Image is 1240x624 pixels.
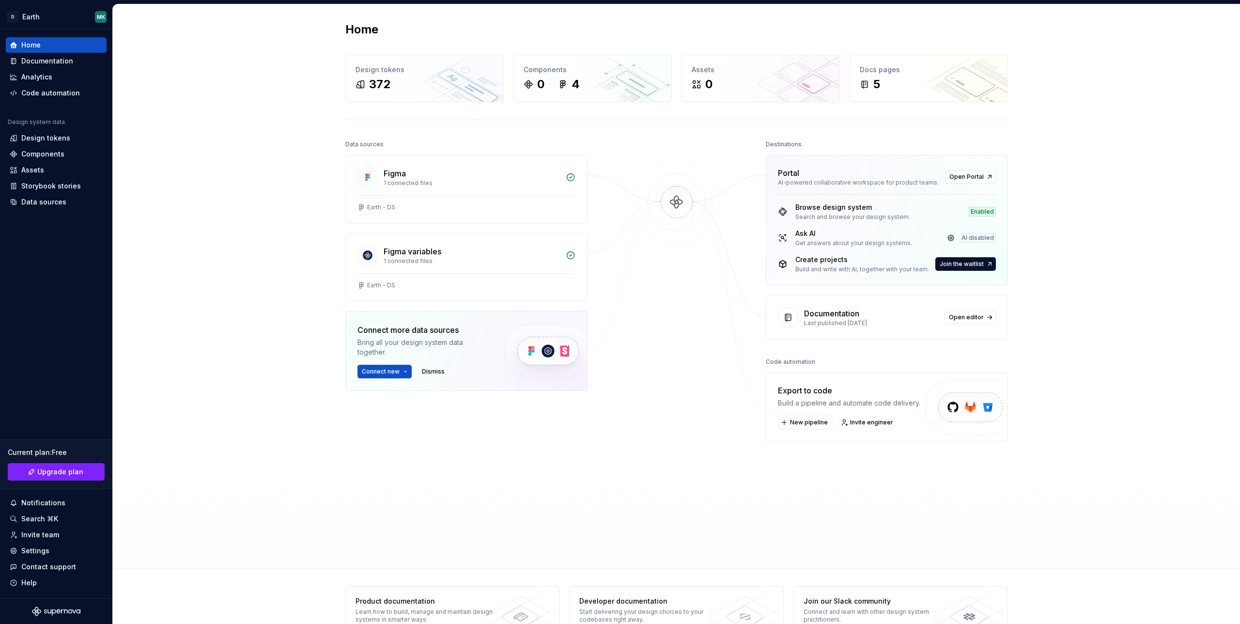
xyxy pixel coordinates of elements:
[369,77,390,92] div: 372
[778,398,920,408] div: Build a pipeline and automate code delivery.
[345,233,588,301] a: Figma variables1 connected filesEarth - DS
[8,448,105,457] div: Current plan : Free
[6,511,107,527] button: Search ⌘K
[6,162,107,178] a: Assets
[850,55,1008,102] a: Docs pages5
[2,6,110,27] button: DEarthMK
[935,257,996,271] button: Join the waitlist
[778,385,920,396] div: Export to code
[778,179,939,187] div: AI-powered collaborative workspace for product teams.
[795,203,910,212] div: Browse design system
[21,88,80,98] div: Code automation
[21,578,37,588] div: Help
[384,246,441,257] div: Figma variables
[804,308,859,319] div: Documentation
[6,543,107,559] a: Settings
[21,165,44,175] div: Assets
[804,596,945,606] div: Join our Slack community
[945,311,996,324] a: Open editor
[356,65,494,75] div: Design tokens
[21,514,58,524] div: Search ⌘K
[949,313,984,321] span: Open editor
[766,355,815,369] div: Code automation
[21,72,52,82] div: Analytics
[682,55,840,102] a: Assets0
[537,77,544,92] div: 0
[804,608,945,624] div: Connect and learn with other design system practitioners.
[945,170,996,184] a: Open Portal
[795,213,910,221] div: Search and browse your design system.
[8,118,65,126] div: Design system data
[705,77,713,92] div: 0
[6,559,107,575] button: Contact support
[790,419,828,426] span: New pipeline
[960,233,996,243] div: AI disabled
[21,133,70,143] div: Design tokens
[860,65,998,75] div: Docs pages
[21,40,41,50] div: Home
[6,495,107,511] button: Notifications
[345,22,378,37] h2: Home
[6,130,107,146] a: Design tokens
[6,527,107,543] a: Invite team
[21,562,76,572] div: Contact support
[345,155,588,223] a: Figma1 connected filesEarth - DS
[795,255,929,265] div: Create projects
[97,13,105,21] div: MK
[513,55,672,102] a: Components04
[572,77,580,92] div: 4
[367,281,395,289] div: Earth - DS
[969,207,996,217] div: Enabled
[356,596,496,606] div: Product documentation
[384,179,560,187] div: 1 connected files
[21,149,64,159] div: Components
[37,467,83,477] span: Upgrade plan
[357,365,412,378] button: Connect new
[22,12,40,22] div: Earth
[6,178,107,194] a: Storybook stories
[6,53,107,69] a: Documentation
[579,596,720,606] div: Developer documentation
[850,419,893,426] span: Invite engineer
[778,416,832,429] button: New pipeline
[21,546,49,556] div: Settings
[6,37,107,53] a: Home
[21,498,65,508] div: Notifications
[7,11,18,23] div: D
[384,257,560,265] div: 1 connected files
[579,608,720,624] div: Start delivering your design choices to your codebases right away.
[21,181,81,191] div: Storybook stories
[949,173,984,181] span: Open Portal
[21,197,66,207] div: Data sources
[345,138,384,151] div: Data sources
[345,55,504,102] a: Design tokens372
[6,85,107,101] a: Code automation
[795,229,912,238] div: Ask AI
[766,138,802,151] div: Destinations
[8,463,105,481] button: Upgrade plan
[21,56,73,66] div: Documentation
[838,416,898,429] a: Invite engineer
[357,324,488,336] div: Connect more data sources
[6,146,107,162] a: Components
[367,203,395,211] div: Earth - DS
[940,260,984,268] span: Join the waitlist
[6,69,107,85] a: Analytics
[418,365,449,378] button: Dismiss
[692,65,830,75] div: Assets
[6,575,107,591] button: Help
[32,607,80,616] svg: Supernova Logo
[795,239,912,247] div: Get answers about your design systems.
[6,194,107,210] a: Data sources
[873,77,880,92] div: 5
[362,368,400,375] span: Connect new
[422,368,445,375] span: Dismiss
[21,530,59,540] div: Invite team
[384,168,406,179] div: Figma
[778,167,799,179] div: Portal
[357,338,488,357] div: Bring all your design system data together.
[804,319,939,327] div: Last published [DATE]
[356,608,496,624] div: Learn how to build, manage and maintain design systems in smarter ways.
